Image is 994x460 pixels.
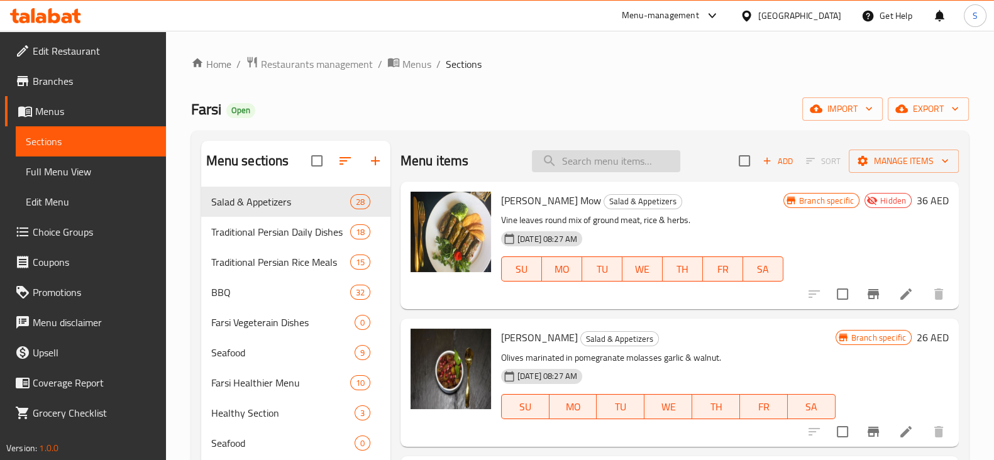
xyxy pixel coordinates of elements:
[211,315,355,330] span: Farsi Vegeterain Dishes
[555,398,592,416] span: MO
[355,437,370,449] span: 0
[898,287,914,302] a: Edit menu item
[5,307,166,337] a: Menu disclaimer
[26,194,156,209] span: Edit Menu
[436,57,441,72] li: /
[794,195,859,207] span: Branch specific
[411,329,491,409] img: Zaytoon Parvardeh
[5,398,166,428] a: Grocery Checklist
[211,345,355,360] span: Seafood
[501,350,836,366] p: Olives marinated in pomegranate molasses garlic & walnut.
[211,224,350,239] div: Traditional Persian Daily Dishes
[26,164,156,179] span: Full Menu View
[26,134,156,149] span: Sections
[703,256,743,282] button: FR
[663,256,703,282] button: TH
[597,394,644,419] button: TU
[859,153,949,169] span: Manage items
[355,435,370,451] div: items
[708,260,738,278] span: FR
[798,151,849,171] span: Select section first
[211,285,350,300] div: BBQ
[512,370,582,382] span: [DATE] 08:27 AM
[246,56,373,72] a: Restaurants management
[211,405,355,420] div: Healthy Section
[33,405,156,420] span: Grocery Checklist
[668,260,698,278] span: TH
[33,43,156,58] span: Edit Restaurant
[351,377,370,389] span: 10
[350,255,370,270] div: items
[748,260,778,278] span: SA
[351,196,370,208] span: 28
[16,156,166,187] a: Full Menu View
[692,394,740,419] button: TH
[402,57,431,72] span: Menus
[355,405,370,420] div: items
[33,285,156,300] span: Promotions
[330,146,360,176] span: Sort sections
[39,440,58,456] span: 1.0.0
[201,277,390,307] div: BBQ32
[549,394,597,419] button: MO
[201,337,390,368] div: Seafood9
[206,151,289,170] h2: Menu sections
[507,398,544,416] span: SU
[731,148,758,174] span: Select section
[580,331,659,346] div: Salad & Appetizers
[917,192,949,209] h6: 36 AED
[16,187,166,217] a: Edit Menu
[211,255,350,270] span: Traditional Persian Rice Meals
[201,217,390,247] div: Traditional Persian Daily Dishes18
[858,279,888,309] button: Branch-specific-item
[697,398,735,416] span: TH
[532,150,680,172] input: search
[304,148,330,174] span: Select all sections
[33,74,156,89] span: Branches
[898,101,959,117] span: export
[604,194,682,209] span: Salad & Appetizers
[33,224,156,239] span: Choice Groups
[875,195,911,207] span: Hidden
[351,226,370,238] span: 18
[211,194,350,209] span: Salad & Appetizers
[924,279,954,309] button: delete
[201,368,390,398] div: Farsi Healthier Menu10
[201,187,390,217] div: Salad & Appetizers28
[581,332,658,346] span: Salad & Appetizers
[211,375,350,390] div: Farsi Healthier Menu
[355,315,370,330] div: items
[35,104,156,119] span: Menus
[191,56,969,72] nav: breadcrumb
[5,247,166,277] a: Coupons
[33,255,156,270] span: Coupons
[201,398,390,428] div: Healthy Section3
[5,337,166,368] a: Upsell
[201,428,390,458] div: Seafood0
[917,329,949,346] h6: 26 AED
[350,375,370,390] div: items
[191,95,221,123] span: Farsi
[16,126,166,156] a: Sections
[360,146,390,176] button: Add section
[211,435,355,451] span: Seafood
[226,105,255,116] span: Open
[351,256,370,268] span: 15
[829,419,856,445] span: Select to update
[355,317,370,329] span: 0
[5,36,166,66] a: Edit Restaurant
[627,260,658,278] span: WE
[201,307,390,337] div: Farsi Vegeterain Dishes0
[350,224,370,239] div: items
[5,66,166,96] a: Branches
[411,192,491,272] img: Dolma Barg Mow
[33,315,156,330] span: Menu disclaimer
[587,260,617,278] span: TU
[226,103,255,118] div: Open
[191,57,231,72] a: Home
[973,9,978,23] span: S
